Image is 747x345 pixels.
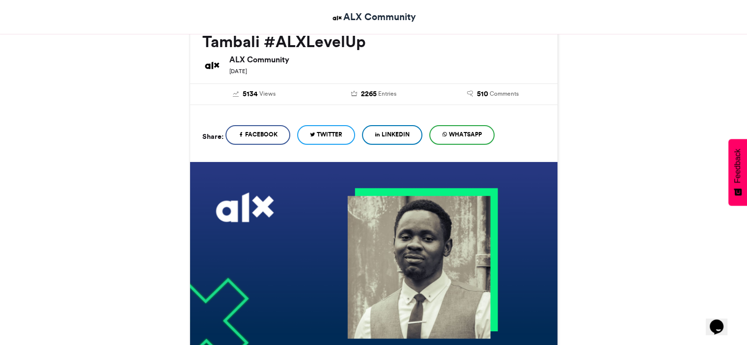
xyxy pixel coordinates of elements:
small: [DATE] [229,68,247,75]
span: Facebook [245,130,277,139]
h2: Tambali #ALXLevelUp [202,33,545,51]
a: Facebook [225,125,290,145]
iframe: chat widget [706,306,737,335]
a: 2265 Entries [321,89,426,100]
button: Feedback - Show survey [728,139,747,206]
span: Views [259,89,276,98]
span: Comments [490,89,519,98]
a: 510 Comments [441,89,545,100]
a: WhatsApp [429,125,495,145]
span: WhatsApp [449,130,482,139]
img: ALX Community [202,55,222,75]
h6: ALX Community [229,55,545,63]
h5: Share: [202,130,223,143]
a: Twitter [297,125,355,145]
span: 2265 [360,89,376,100]
a: ALX Community [331,10,416,24]
a: LinkedIn [362,125,422,145]
span: LinkedIn [382,130,410,139]
a: 5134 Views [202,89,307,100]
span: Entries [378,89,396,98]
img: ALX Community [331,12,343,24]
span: 510 [477,89,488,100]
span: 5134 [243,89,258,100]
span: Twitter [317,130,342,139]
span: Feedback [733,149,742,183]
